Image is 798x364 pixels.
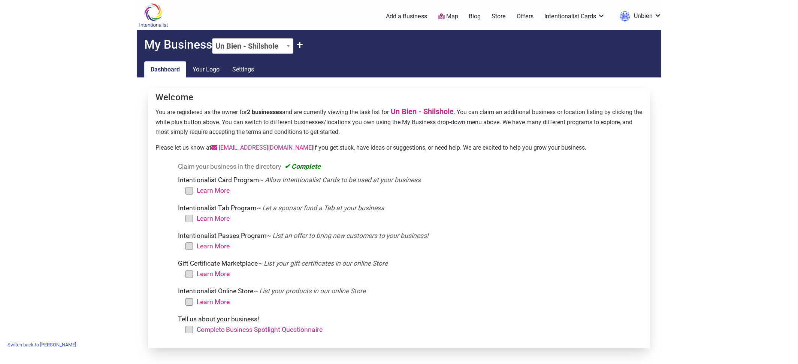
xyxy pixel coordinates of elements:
[247,108,282,116] strong: 2 businesses
[226,61,260,78] a: Settings
[211,144,313,151] a: [EMAIL_ADDRESS][DOMAIN_NAME]
[253,287,366,295] em: ~ List your products in our online Store
[296,37,303,52] button: Claim Another
[258,260,388,267] em: ~ List your gift certificates in our online Store
[386,12,427,21] a: Add a Business
[197,298,230,306] a: Learn More
[155,105,643,137] p: You are registered as the owner for and are currently viewing the task list for . You can claim a...
[259,176,421,184] em: ~ Allow Intentionalist Cards to be used at your business
[391,107,454,116] a: Un Bien - Shilshole
[197,270,230,278] a: Learn More
[4,339,80,351] a: Switch back to [PERSON_NAME]
[178,203,640,227] li: Intentionalist Tab Program
[178,286,640,311] li: Intentionalist Online Store
[178,314,640,339] li: Tell us about your business!
[492,12,506,21] a: Store
[197,187,230,194] a: Learn More
[178,175,640,199] li: Intentionalist Card Program
[178,161,640,172] li: Claim your business in the directory
[155,143,643,153] p: Please let us know at if you get stuck, have ideas or suggestions, or need help. We are excited t...
[438,12,458,21] a: Map
[197,242,230,250] a: Learn More
[197,326,323,333] a: Complete Business Spotlight Questionnaire
[616,10,662,23] a: Unbien
[517,12,533,21] a: Offers
[266,232,429,239] em: ~ List an offer to bring new customers to your business!
[186,61,226,78] a: Your Logo
[256,204,384,212] em: ~ Let a sponsor fund a Tab at your business
[137,30,661,54] h2: My Business
[144,61,186,78] a: Dashboard
[155,92,643,103] h4: Welcome
[544,12,605,21] a: Intentionalist Cards
[178,258,640,283] li: Gift Certificate Marketplace
[178,230,640,255] li: Intentionalist Passes Program
[136,3,171,27] img: Intentionalist
[197,215,230,222] a: Learn More
[469,12,481,21] a: Blog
